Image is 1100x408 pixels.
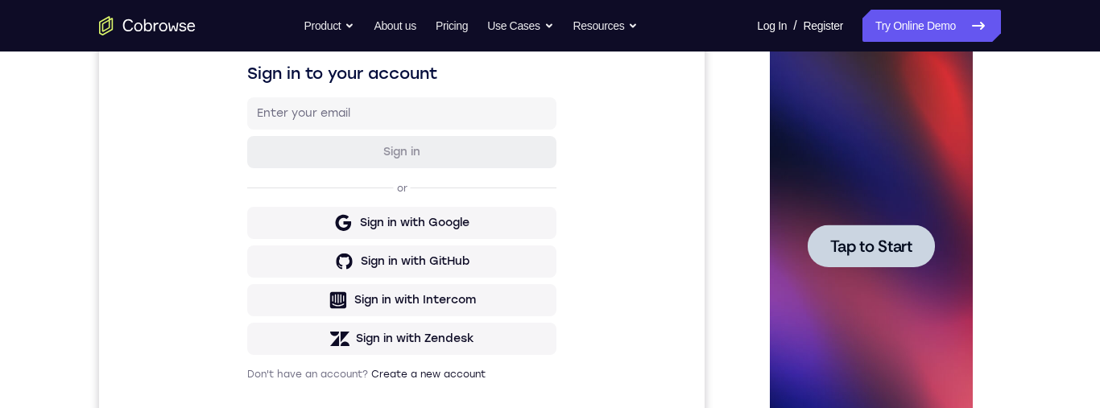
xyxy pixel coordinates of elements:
[148,332,457,365] button: Sign in with Intercom
[862,10,1001,42] a: Try Online Demo
[72,229,155,245] span: Tap to Start
[99,16,196,35] a: Go to the home page
[295,230,312,243] p: or
[255,340,377,356] div: Sign in with Intercom
[148,184,457,216] button: Sign in
[487,10,553,42] button: Use Cases
[148,110,457,133] h1: Sign in to your account
[262,302,370,318] div: Sign in with GitHub
[804,10,843,42] a: Register
[304,10,355,42] button: Product
[573,10,639,42] button: Resources
[158,154,448,170] input: Enter your email
[148,371,457,403] button: Sign in with Zendesk
[50,216,177,258] button: Tap to Start
[793,16,796,35] span: /
[148,255,457,287] button: Sign in with Google
[757,10,787,42] a: Log In
[261,263,370,279] div: Sign in with Google
[374,10,416,42] a: About us
[257,379,375,395] div: Sign in with Zendesk
[148,294,457,326] button: Sign in with GitHub
[436,10,468,42] a: Pricing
